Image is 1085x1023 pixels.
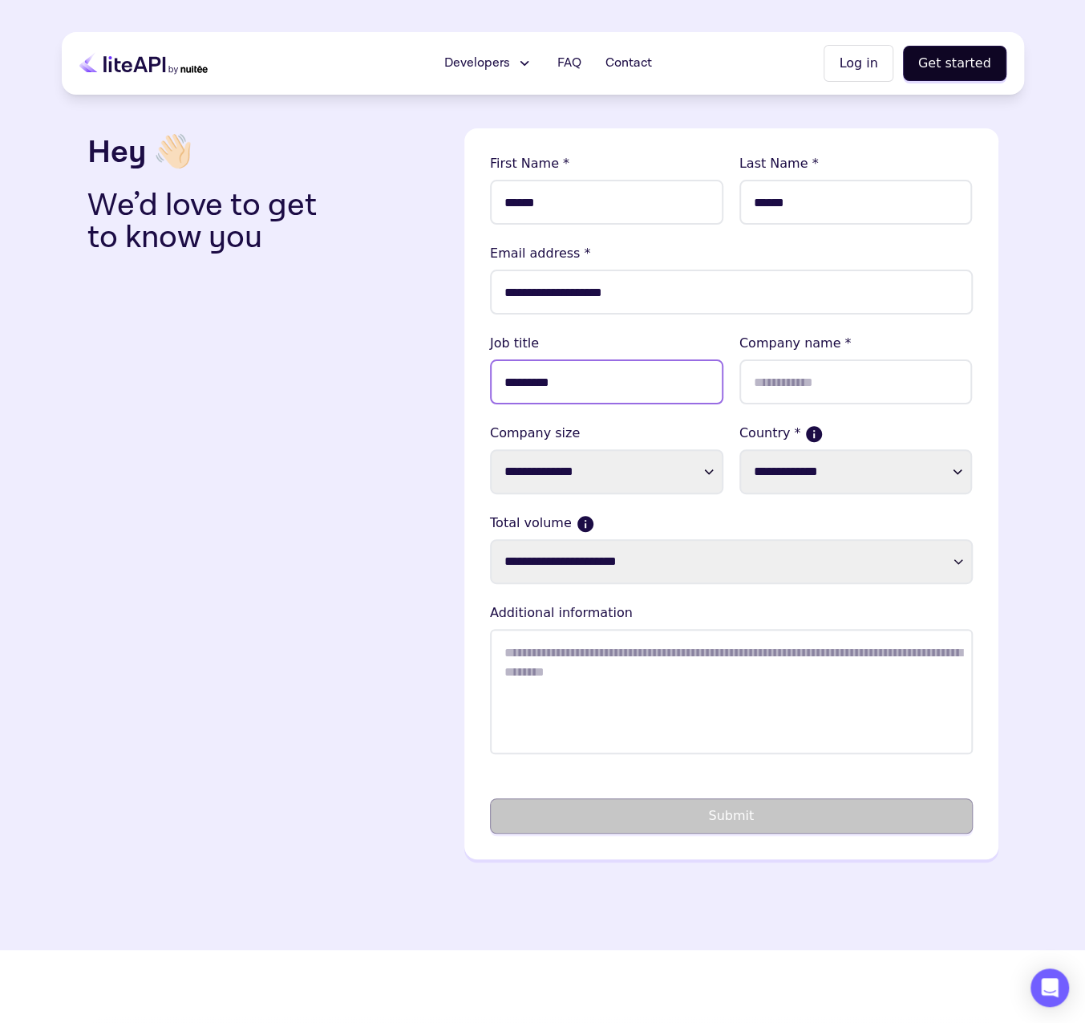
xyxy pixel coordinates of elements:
a: FAQ [547,47,590,79]
label: Total volume [490,514,973,533]
button: Get started [903,46,1006,81]
label: Company size [490,424,723,443]
span: Contact [605,54,651,73]
span: FAQ [557,54,581,73]
lable: Last Name * [739,154,973,173]
h3: Hey 👋🏻 [87,128,451,177]
button: Developers [434,47,542,79]
button: If more than one country, please select where the majority of your sales come from. [807,427,821,441]
lable: First Name * [490,154,723,173]
span: Developers [443,54,509,73]
lable: Job title [490,334,723,353]
label: Country * [739,424,973,443]
a: Contact [595,47,661,79]
button: Current monthly volume your business makes in USD [578,517,593,531]
div: Open Intercom Messenger [1030,968,1069,1007]
button: Log in [824,45,893,82]
lable: Additional information [490,603,973,623]
lable: Email address * [490,244,973,263]
p: We’d love to get to know you [87,189,342,254]
button: Submit [490,798,973,834]
lable: Company name * [739,334,973,353]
